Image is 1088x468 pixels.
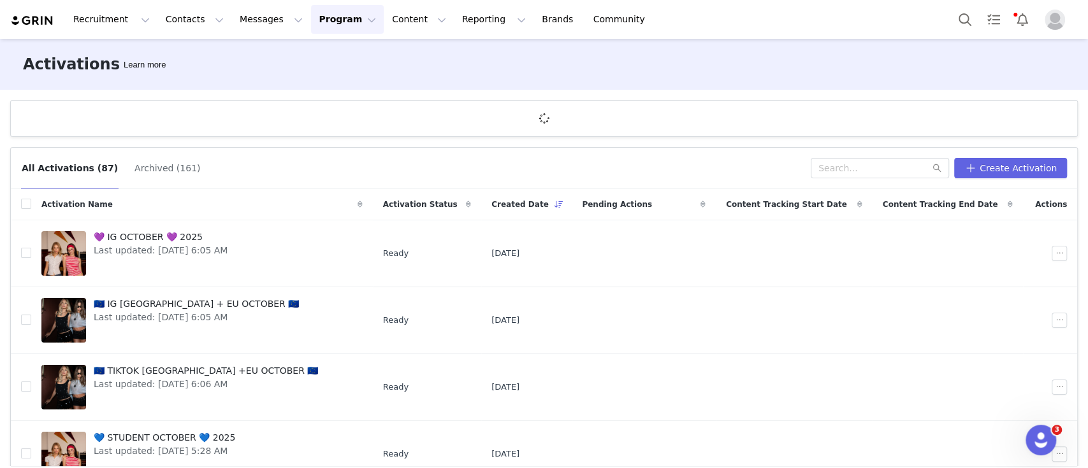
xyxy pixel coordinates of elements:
[384,5,454,34] button: Content
[94,364,318,378] span: 🇪🇺 TIKTOK [GEOGRAPHIC_DATA] +EU OCTOBER 🇪🇺
[41,228,363,279] a: 💜 IG OCTOBER 💜 2025Last updated: [DATE] 6:05 AM
[232,5,310,34] button: Messages
[1052,425,1062,435] span: 3
[1023,191,1077,218] div: Actions
[1026,425,1056,455] iframe: Intercom live chat
[94,244,228,257] span: Last updated: [DATE] 6:05 AM
[534,5,584,34] a: Brands
[586,5,658,34] a: Community
[454,5,533,34] button: Reporting
[41,362,363,413] a: 🇪🇺 TIKTOK [GEOGRAPHIC_DATA] +EU OCTOBER 🇪🇺Last updated: [DATE] 6:06 AM
[66,5,157,34] button: Recruitment
[1037,10,1078,30] button: Profile
[811,158,949,178] input: Search...
[932,164,941,173] i: icon: search
[23,53,120,76] h3: Activations
[94,378,318,391] span: Last updated: [DATE] 6:06 AM
[1008,5,1036,34] button: Notifications
[491,381,519,394] span: [DATE]
[41,199,113,210] span: Activation Name
[94,444,235,458] span: Last updated: [DATE] 5:28 AM
[41,295,363,346] a: 🇪🇺 IG [GEOGRAPHIC_DATA] + EU OCTOBER 🇪🇺Last updated: [DATE] 6:05 AM
[491,448,519,460] span: [DATE]
[491,247,519,260] span: [DATE]
[383,199,458,210] span: Activation Status
[94,297,299,311] span: 🇪🇺 IG [GEOGRAPHIC_DATA] + EU OCTOBER 🇪🇺
[311,5,384,34] button: Program
[21,158,119,178] button: All Activations (87)
[491,314,519,327] span: [DATE]
[1045,10,1065,30] img: placeholder-profile.jpg
[954,158,1067,178] button: Create Activation
[980,5,1008,34] a: Tasks
[158,5,231,34] button: Contacts
[10,15,55,27] img: grin logo
[726,199,847,210] span: Content Tracking Start Date
[582,199,652,210] span: Pending Actions
[94,431,235,444] span: 💙 STUDENT OCTOBER 💙 2025
[883,199,998,210] span: Content Tracking End Date
[121,59,168,71] div: Tooltip anchor
[94,311,299,324] span: Last updated: [DATE] 6:05 AM
[951,5,979,34] button: Search
[383,247,409,260] span: Ready
[383,381,409,394] span: Ready
[491,199,549,210] span: Created Date
[134,158,201,178] button: Archived (161)
[383,314,409,327] span: Ready
[383,448,409,460] span: Ready
[94,230,228,244] span: 💜 IG OCTOBER 💜 2025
